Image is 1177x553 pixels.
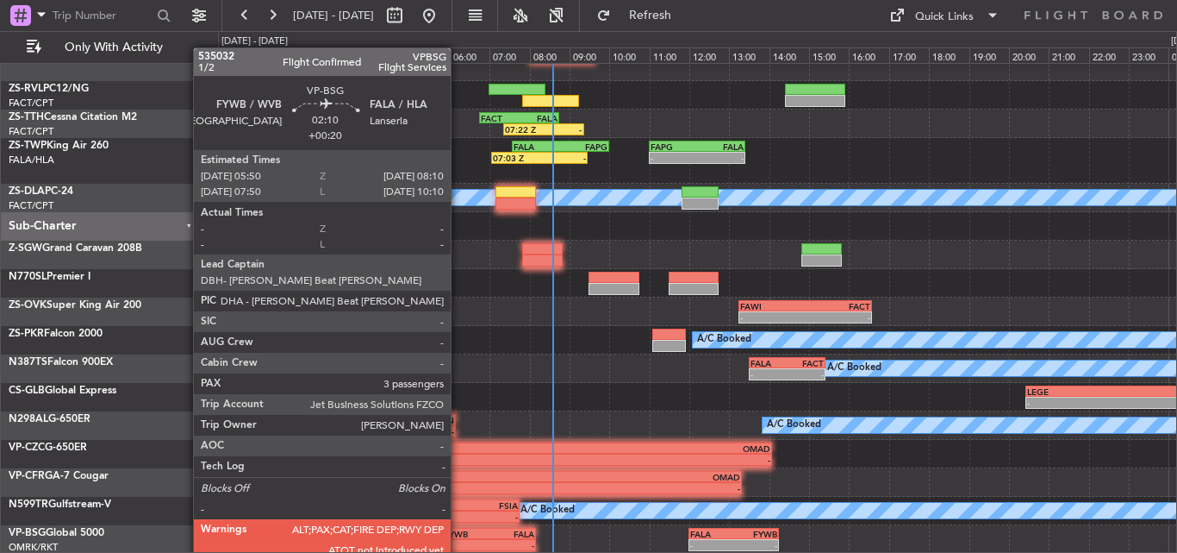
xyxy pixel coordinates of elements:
div: 21:00 [1049,47,1088,63]
span: ZS-RVL [9,84,43,94]
span: VP-BSG [9,528,46,538]
div: - [489,540,534,550]
div: A/C Booked [697,327,751,353]
div: FACT [481,113,520,123]
div: HTKJ [404,500,461,511]
div: FALA [750,358,788,368]
div: [DATE] - [DATE] [221,35,288,49]
a: N599TRGulfstream-V [9,500,111,510]
div: - [806,312,871,323]
div: FALA [690,529,733,539]
span: N298AL [9,414,48,424]
div: FALA [514,141,560,152]
button: Quick Links [881,2,1008,29]
div: FALA [697,141,744,152]
div: 15:00 [809,47,849,63]
div: 01:00 [250,47,290,63]
div: 19:00 [969,47,1009,63]
div: FSIA [461,500,518,511]
div: - [697,153,744,163]
div: - [651,153,697,163]
span: [DATE] - [DATE] [293,8,374,23]
div: FAPG [561,141,607,152]
span: Only With Activity [45,41,182,53]
a: ZS-DLAPC-24 [9,186,73,197]
div: FALA [489,529,534,539]
div: - [404,512,461,522]
div: 07:03 Z [493,153,539,163]
a: ZS-RVLPC12/NG [9,84,89,94]
div: 17:00 [889,47,929,63]
div: 05:00 [410,47,450,63]
div: 23:00 [1129,47,1168,63]
div: FACT [787,358,824,368]
div: 09:00 [570,47,609,63]
div: - [444,540,489,550]
a: CS-GLBGlobal Express [9,386,116,396]
div: - [750,369,788,380]
div: FACT [806,301,871,311]
div: FAKN [259,415,454,425]
div: - [587,455,770,465]
div: OMAD [587,443,770,454]
div: 16:00 [849,47,888,63]
div: FABE [404,472,572,482]
div: - [404,455,588,465]
a: VP-CZCG-650ER [9,443,87,453]
span: ZS-TTH [9,112,44,123]
a: FACT/CPT [9,199,53,212]
div: 12:00 [689,47,729,63]
div: 08:00 [530,47,570,63]
div: FYWB [444,529,489,539]
a: ZS-TWPKing Air 260 [9,141,109,151]
button: Only With Activity [19,34,187,61]
a: ZS-PKRFalcon 2000 [9,329,103,339]
a: FACT/CPT [9,97,53,110]
div: FAPG [651,141,697,152]
div: OMAD [572,472,740,482]
div: 04:00 [370,47,409,63]
div: A/C Booked [827,355,881,381]
div: 00:00 [210,47,250,63]
div: 11:00 [650,47,689,63]
span: ZS-TWP [9,141,47,151]
a: ZS-OVKSuper King Air 200 [9,300,141,311]
div: 03:00 [330,47,370,63]
a: VP-CFRGA-7 Cougar [9,471,109,481]
a: N770SLPremier I [9,272,90,282]
a: ZS-TTHCessna Citation M2 [9,112,137,123]
input: Trip Number [53,3,152,28]
div: 14:00 [769,47,809,63]
button: Refresh [588,2,692,29]
a: N387TSFalcon 900EX [9,357,113,368]
a: VP-BSGGlobal 5000 [9,528,104,538]
span: CS-GLB [9,386,45,396]
div: 06:00 [450,47,489,63]
a: FALA/HLA [9,154,54,167]
div: - [572,483,740,493]
div: 10:00 [609,47,649,63]
div: - [539,153,586,163]
div: 02:00 [290,47,330,63]
span: N599TR [9,500,48,510]
div: A/C Booked [767,412,821,438]
span: ZS-PKR [9,329,44,339]
a: Z-SGWGrand Caravan 208B [9,243,142,254]
div: 07:00 [489,47,529,63]
div: - [404,483,572,493]
span: ZS-DLA [9,186,45,197]
div: Quick Links [915,9,974,26]
div: 13:00 [729,47,769,63]
div: - [259,426,454,437]
span: ZS-OVK [9,300,47,311]
span: N387TS [9,357,47,368]
div: - [733,540,776,550]
div: FALA [519,113,557,123]
span: Z-SGW [9,243,42,254]
div: FYWB [733,529,776,539]
span: VP-CFR [9,471,45,481]
a: FACT/CPT [9,125,53,138]
div: FAWI [740,301,806,311]
a: N298ALG-650ER [9,414,90,424]
div: - [461,512,518,522]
